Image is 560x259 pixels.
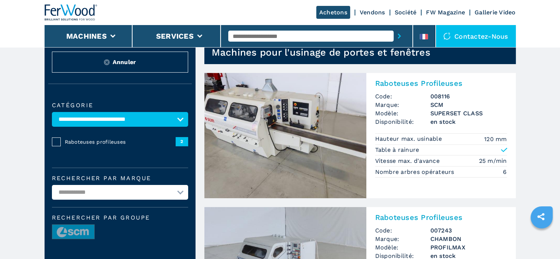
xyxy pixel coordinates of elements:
span: Code: [375,226,430,235]
h3: PROFILMAX [430,243,507,252]
div: Contactez-nous [436,25,516,47]
span: Rechercher par groupe [52,215,188,221]
a: Société [395,9,417,16]
span: Raboteuses profileuses [65,138,176,146]
a: sharethis [532,207,550,226]
h3: SCM [430,101,507,109]
span: Code: [375,92,430,101]
label: catégorie [52,102,188,108]
em: 6 [503,168,507,176]
img: Reset [104,59,110,65]
img: Ferwood [45,4,98,21]
span: Marque: [375,235,430,243]
button: submit-button [394,28,405,45]
a: Raboteuses Profileuses SCM SUPERSET CLASSRaboteuses ProfileusesCode:008116Marque:SCMModèle:SUPERS... [204,73,516,198]
a: Achetons [316,6,350,19]
span: Disponibilité: [375,118,430,126]
iframe: Chat [529,226,554,253]
label: Rechercher par marque [52,175,188,181]
h1: Machines pour l'usinage de portes et fenêtres [212,46,430,58]
p: Vitesse max. d'avance [375,157,442,165]
img: Raboteuses Profileuses SCM SUPERSET CLASS [204,73,366,198]
h3: CHAMBON [430,235,507,243]
span: Modèle: [375,109,430,118]
em: 120 mm [484,135,507,143]
p: Table à rainure [375,146,419,154]
p: Hauteur max. usinable [375,135,444,143]
button: Services [156,32,194,41]
img: image [52,225,94,239]
span: en stock [430,118,507,126]
h3: 007243 [430,226,507,235]
a: FW Magazine [426,9,465,16]
button: ResetAnnuler [52,52,188,73]
em: 25 m/min [479,157,507,165]
h3: SUPERSET CLASS [430,109,507,118]
p: Nombre arbres opérateurs [375,168,456,176]
h2: Raboteuses Profileuses [375,79,507,88]
a: Vendons [360,9,385,16]
button: Machines [66,32,107,41]
span: 2 [176,137,188,146]
span: Modèle: [375,243,430,252]
span: Marque: [375,101,430,109]
h2: Raboteuses Profileuses [375,213,507,222]
span: Annuler [113,58,136,66]
img: Contactez-nous [443,32,451,40]
a: Gallerie Video [475,9,516,16]
h3: 008116 [430,92,507,101]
